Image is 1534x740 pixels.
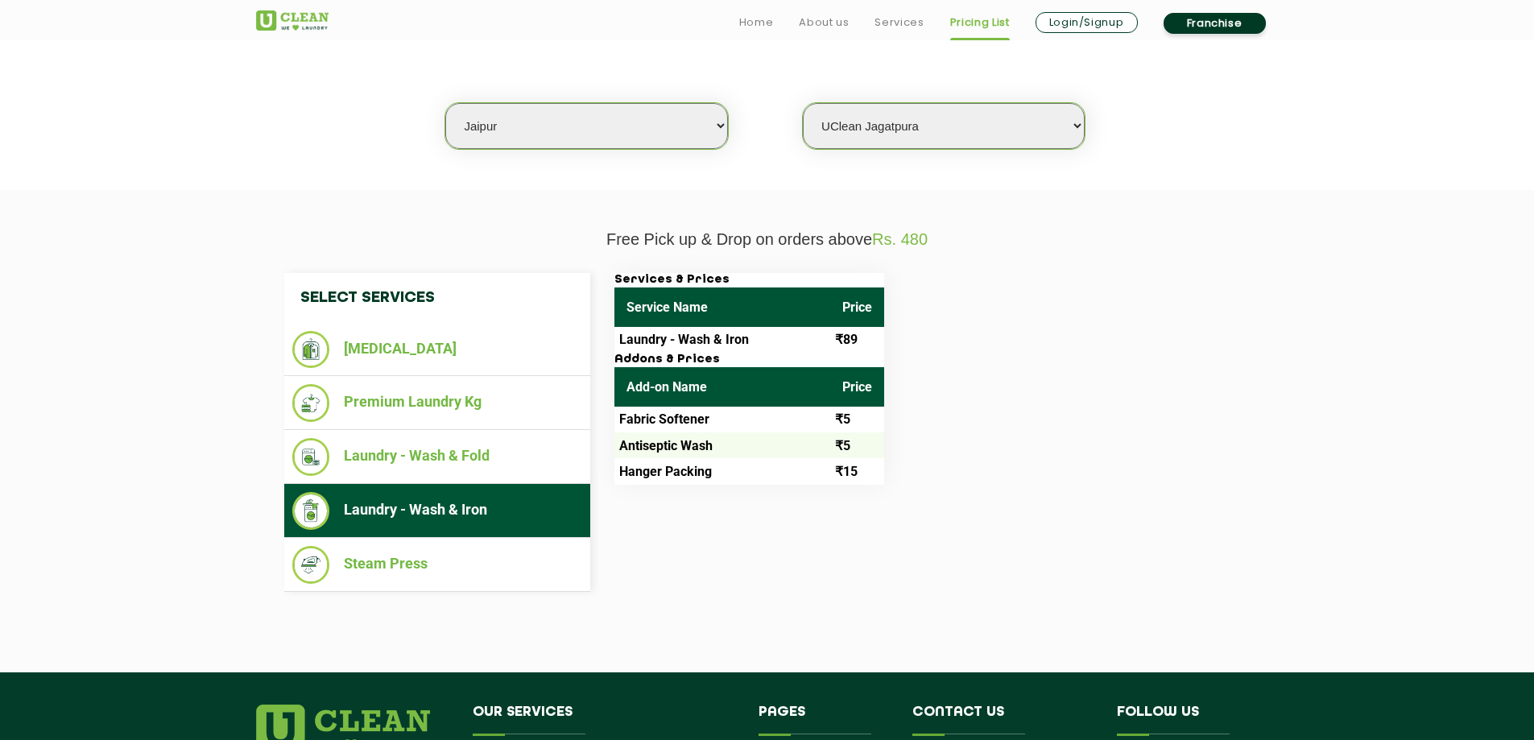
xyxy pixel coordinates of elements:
[614,407,830,432] td: Fabric Softener
[830,367,884,407] th: Price
[614,273,884,287] h3: Services & Prices
[256,10,329,31] img: UClean Laundry and Dry Cleaning
[614,353,884,367] h3: Addons & Prices
[614,287,830,327] th: Service Name
[292,438,330,476] img: Laundry - Wash & Fold
[284,273,590,323] h4: Select Services
[759,705,888,735] h4: Pages
[292,492,330,530] img: Laundry - Wash & Iron
[292,384,330,422] img: Premium Laundry Kg
[1117,705,1259,735] h4: Follow us
[614,432,830,458] td: Antiseptic Wash
[292,384,582,422] li: Premium Laundry Kg
[292,331,330,368] img: Dry Cleaning
[872,230,928,248] span: Rs. 480
[830,407,884,432] td: ₹5
[739,13,774,32] a: Home
[830,327,884,353] td: ₹89
[830,432,884,458] td: ₹5
[614,367,830,407] th: Add-on Name
[292,492,582,530] li: Laundry - Wash & Iron
[799,13,849,32] a: About us
[292,438,582,476] li: Laundry - Wash & Fold
[950,13,1010,32] a: Pricing List
[292,331,582,368] li: [MEDICAL_DATA]
[614,458,830,484] td: Hanger Packing
[830,458,884,484] td: ₹15
[614,327,830,353] td: Laundry - Wash & Iron
[292,546,330,584] img: Steam Press
[292,546,582,584] li: Steam Press
[912,705,1093,735] h4: Contact us
[1164,13,1266,34] a: Franchise
[1036,12,1138,33] a: Login/Signup
[473,705,735,735] h4: Our Services
[256,230,1279,249] p: Free Pick up & Drop on orders above
[875,13,924,32] a: Services
[830,287,884,327] th: Price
